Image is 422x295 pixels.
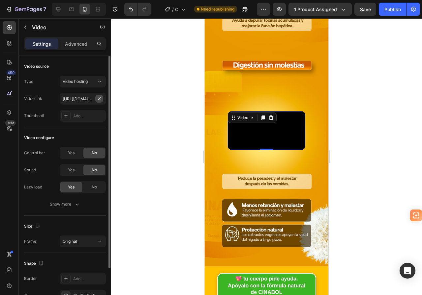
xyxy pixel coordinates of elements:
div: Shape [24,259,45,268]
div: Show more [50,201,80,208]
span: No [92,150,97,156]
div: 450 [6,70,16,75]
p: Settings [33,40,51,47]
span: Yes [68,184,75,190]
div: Video configure [24,135,54,141]
span: Original [63,239,77,244]
span: 1 product assigned [294,6,337,13]
div: Lazy load [24,184,42,190]
span: Save [360,7,371,12]
input: Insert video url here [60,93,106,105]
p: 7 [43,5,46,13]
span: Need republishing [201,6,234,12]
div: Video link [24,96,42,102]
div: Add... [73,276,104,282]
button: 7 [3,3,49,16]
div: Control bar [24,150,45,156]
div: Sound [24,167,36,173]
p: 💖 tu cuerpo pide ayuda. Apóyalo con la fórmula natural de CINABOL ¡Comprar Ahora! [20,257,104,284]
span: Yes [68,150,75,156]
div: Frame [24,238,36,244]
div: Border [24,276,37,282]
div: Size [24,222,42,231]
p: Advanced [65,40,87,47]
span: Yes [68,167,75,173]
a: 💖 tu cuerpo pide ayuda. Apóyalo con la fórmula natural de CINABOL¡Comprar Ahora! [13,255,111,287]
iframe: Design area [205,18,328,295]
div: Thumbnail [24,113,44,119]
button: Save [354,3,376,16]
div: Undo/Redo [124,3,151,16]
div: Type [24,79,33,85]
div: Publish [384,6,401,13]
button: Show more [24,198,106,210]
button: 1 product assigned [288,3,352,16]
div: Beta [5,120,16,126]
div: Video source [24,63,49,69]
span: Cinabol [175,6,178,13]
p: Video [32,23,88,31]
div: Add... [73,113,104,119]
span: Video hosting [63,79,88,84]
div: Open Intercom Messenger [400,263,415,279]
span: / [172,6,174,13]
button: Publish [379,3,407,16]
button: Original [60,235,106,247]
button: Video hosting [60,76,106,87]
span: No [92,167,97,173]
span: No [92,184,97,190]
